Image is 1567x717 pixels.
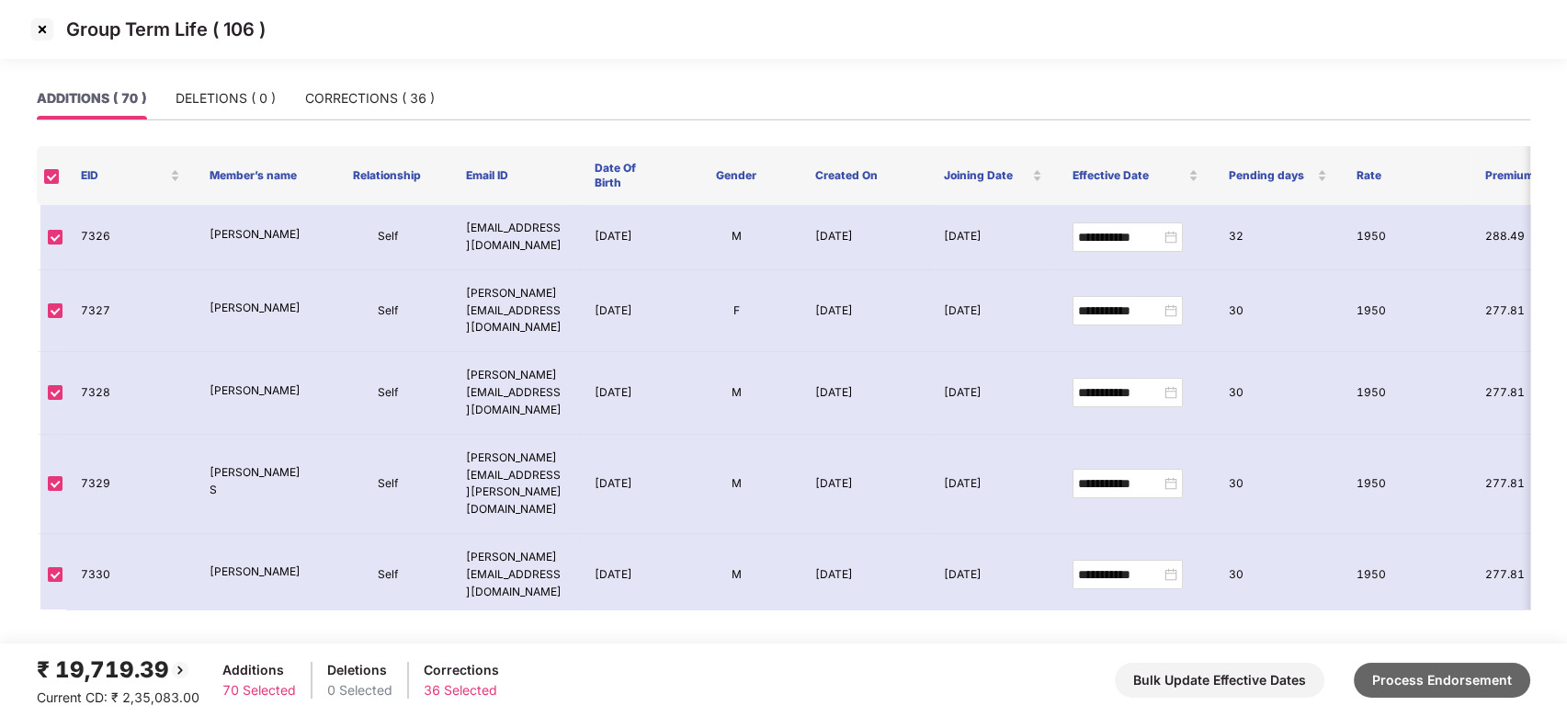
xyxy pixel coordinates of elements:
[929,534,1058,617] td: [DATE]
[324,205,452,270] td: Self
[929,270,1058,353] td: [DATE]
[1354,663,1530,698] button: Process Endorsement
[176,88,276,108] div: DELETIONS ( 0 )
[672,534,801,617] td: M
[66,534,195,617] td: 7330
[1342,352,1470,435] td: 1950
[37,653,199,688] div: ₹ 19,719.39
[451,270,580,353] td: [PERSON_NAME][EMAIL_ADDRESS][DOMAIN_NAME]
[1214,270,1343,353] td: 30
[451,352,580,435] td: [PERSON_NAME][EMAIL_ADDRESS][DOMAIN_NAME]
[66,205,195,270] td: 7326
[324,534,452,617] td: Self
[81,168,166,183] span: EID
[580,146,672,205] th: Date Of Birth
[929,352,1058,435] td: [DATE]
[801,534,929,617] td: [DATE]
[37,689,199,705] span: Current CD: ₹ 2,35,083.00
[672,352,801,435] td: M
[1072,168,1185,183] span: Effective Date
[1342,534,1470,617] td: 1950
[210,300,309,317] p: [PERSON_NAME]
[210,563,309,581] p: [PERSON_NAME]
[1342,205,1470,270] td: 1950
[222,660,296,680] div: Additions
[801,435,929,534] td: [DATE]
[580,270,672,353] td: [DATE]
[37,88,146,108] div: ADDITIONS ( 70 )
[801,146,929,205] th: Created On
[210,382,309,400] p: [PERSON_NAME]
[672,435,801,534] td: M
[580,205,672,270] td: [DATE]
[210,226,309,244] p: [PERSON_NAME]
[424,680,499,700] div: 36 Selected
[222,680,296,700] div: 70 Selected
[327,680,392,700] div: 0 Selected
[929,205,1058,270] td: [DATE]
[451,534,580,617] td: [PERSON_NAME][EMAIL_ADDRESS][DOMAIN_NAME]
[1057,146,1213,205] th: Effective Date
[210,464,309,499] p: [PERSON_NAME] S
[66,146,195,205] th: EID
[424,660,499,680] div: Corrections
[451,205,580,270] td: [EMAIL_ADDRESS][DOMAIN_NAME]
[672,146,801,205] th: Gender
[66,270,195,353] td: 7327
[169,659,191,681] img: svg+xml;base64,PHN2ZyBpZD0iQmFjay0yMHgyMCIgeG1sbnM9Imh0dHA6Ly93d3cudzMub3JnLzIwMDAvc3ZnIiB3aWR0aD...
[580,435,672,534] td: [DATE]
[1342,270,1470,353] td: 1950
[66,352,195,435] td: 7328
[672,205,801,270] td: M
[672,270,801,353] td: F
[1213,146,1342,205] th: Pending days
[451,146,580,205] th: Email ID
[324,352,452,435] td: Self
[324,435,452,534] td: Self
[28,15,57,44] img: svg+xml;base64,PHN2ZyBpZD0iQ3Jvc3MtMzJ4MzIiIHhtbG5zPSJodHRwOi8vd3d3LnczLm9yZy8yMDAwL3N2ZyIgd2lkdG...
[305,88,435,108] div: CORRECTIONS ( 36 )
[451,435,580,534] td: [PERSON_NAME][EMAIL_ADDRESS][PERSON_NAME][DOMAIN_NAME]
[1214,205,1343,270] td: 32
[929,146,1058,205] th: Joining Date
[1214,352,1343,435] td: 30
[1115,663,1324,698] button: Bulk Update Effective Dates
[1214,435,1343,534] td: 30
[944,168,1029,183] span: Joining Date
[801,270,929,353] td: [DATE]
[66,18,266,40] p: Group Term Life ( 106 )
[327,660,392,680] div: Deletions
[1214,534,1343,617] td: 30
[929,435,1058,534] td: [DATE]
[1228,168,1313,183] span: Pending days
[801,352,929,435] td: [DATE]
[580,352,672,435] td: [DATE]
[324,270,452,353] td: Self
[324,146,452,205] th: Relationship
[1342,146,1470,205] th: Rate
[801,205,929,270] td: [DATE]
[1342,435,1470,534] td: 1950
[195,146,324,205] th: Member’s name
[580,534,672,617] td: [DATE]
[66,435,195,534] td: 7329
